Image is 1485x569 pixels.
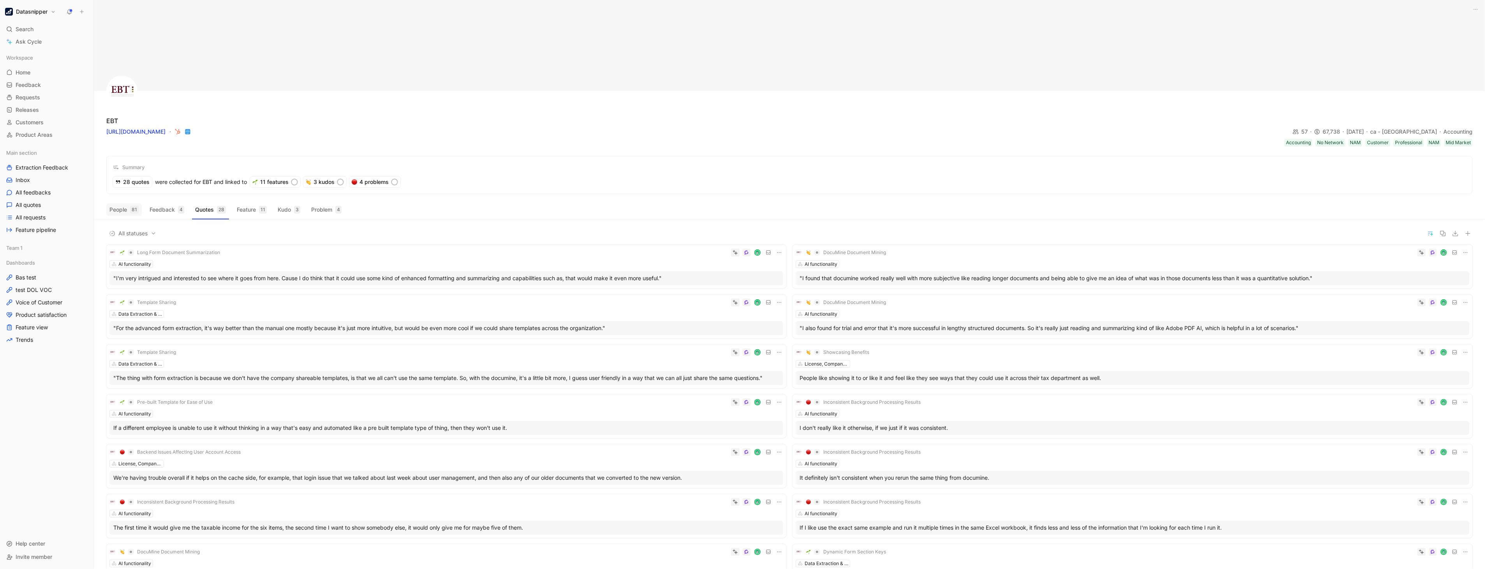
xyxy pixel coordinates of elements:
div: We're having trouble overall if it helps on the cache side, for example, that login issue that we... [113,473,779,482]
div: NAM [1429,139,1439,147]
span: Team 1 [6,244,23,252]
img: avatar [755,399,760,405]
img: 🌱 [120,300,125,305]
div: 11 features [250,177,300,187]
div: Data Extraction & Snipping [118,310,162,318]
div: Summary [113,163,144,172]
img: logo [796,399,802,405]
div: 4 problems [349,177,400,187]
div: Data Extraction & Snipping [805,560,848,567]
a: Inbox [3,174,90,186]
div: DashboardsBas testtest DOL VOCVoice of CustomerProduct satisfactionFeature viewTrends [3,257,90,346]
span: Feature pipeline [16,226,56,234]
span: All feedbacks [16,189,51,196]
span: Extraction Feedback [16,164,68,171]
button: 🔴Backend Issues Affecting User Account Access [117,447,243,457]
span: All quotes [16,201,41,209]
span: Releases [16,106,39,114]
span: Inconsistent Background Processing Results [823,499,921,505]
img: avatar [755,549,760,554]
span: Dashboards [6,259,35,267]
a: Trends [3,334,90,346]
div: Workspace [3,52,90,64]
img: 🔴 [352,179,357,185]
img: 🔴 [120,500,125,504]
button: People [106,203,142,216]
img: avatar [755,449,760,454]
div: 4 [178,206,184,214]
h1: Datasnipper [16,8,48,15]
img: logo [106,76,137,107]
div: AI functionality [805,310,837,318]
img: 🔴 [806,500,811,504]
a: All feedbacks [3,187,90,198]
span: Bas test [16,274,36,281]
img: logo [796,449,802,455]
div: 3 kudos [303,177,346,187]
img: 🌱 [120,350,125,355]
button: 🌱Template Sharing [117,348,179,357]
div: AI functionality [118,560,151,567]
img: logo [796,499,802,505]
a: Requests [3,92,90,103]
img: logo [109,499,116,505]
div: Data Extraction & Snipping [118,360,162,368]
button: Quotes [192,203,229,216]
button: 🔴Inconsistent Background Processing Results [803,497,923,507]
span: Requests [16,94,40,101]
span: DocuMine Document Mining [137,549,200,555]
div: Help center [3,538,90,550]
button: Feedback [146,203,187,216]
img: logo [796,349,802,355]
span: Ask Cycle [16,37,42,46]
span: Showcasing Benefits [823,349,869,355]
img: avatar [755,250,760,255]
div: Main sectionExtraction FeedbackInboxAll feedbacksAll quotesAll requestsFeature pipeline [3,147,90,236]
img: 👏 [306,179,311,185]
button: DatasnipperDatasnipper [3,6,58,17]
img: logo [109,399,116,405]
button: 👏Showcasing Benefits [803,348,872,357]
div: 28 [217,206,226,214]
img: avatar [1441,250,1446,255]
div: 3 [294,206,300,214]
a: Customers [3,117,90,128]
div: Main section [3,147,90,159]
span: DocuMine Document Mining [823,299,886,306]
img: avatar [1441,399,1446,405]
span: Inconsistent Background Processing Results [823,399,921,405]
span: test DOL VOC [16,286,52,294]
div: AI functionality [805,510,837,518]
a: Releases [3,104,90,116]
span: Help center [16,540,45,547]
div: 57 [1293,127,1314,136]
span: Pre-built Template for Ease of Use [137,399,213,405]
div: EBT [106,116,118,125]
span: Product Areas [16,131,53,139]
span: Feature view [16,323,48,331]
a: [URL][DOMAIN_NAME] [106,128,166,135]
span: Customers [16,118,44,126]
button: 🔴Inconsistent Background Processing Results [803,447,923,457]
div: AI functionality [805,460,837,468]
button: Problem [308,203,345,216]
div: AI functionality [805,260,837,268]
img: logo [109,449,116,455]
a: Product Areas [3,129,90,141]
a: Ask Cycle [3,36,90,48]
div: AI functionality [805,410,837,418]
img: 🔴 [120,450,125,454]
a: test DOL VOC [3,284,90,296]
div: Dashboards [3,257,90,269]
div: NAM [1350,139,1361,147]
img: 🌱 [120,250,125,255]
div: Accounting [1443,127,1473,136]
div: The first time it would give me the taxable income for the six items, the second time I want to s... [113,523,779,532]
img: logo [796,299,802,306]
img: 🌱 [120,400,125,405]
button: 🔴Inconsistent Background Processing Results [117,497,237,507]
span: Template Sharing [137,349,176,355]
div: Customer [1367,139,1389,147]
span: Product satisfaction [16,311,67,319]
span: Workspace [6,54,33,62]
